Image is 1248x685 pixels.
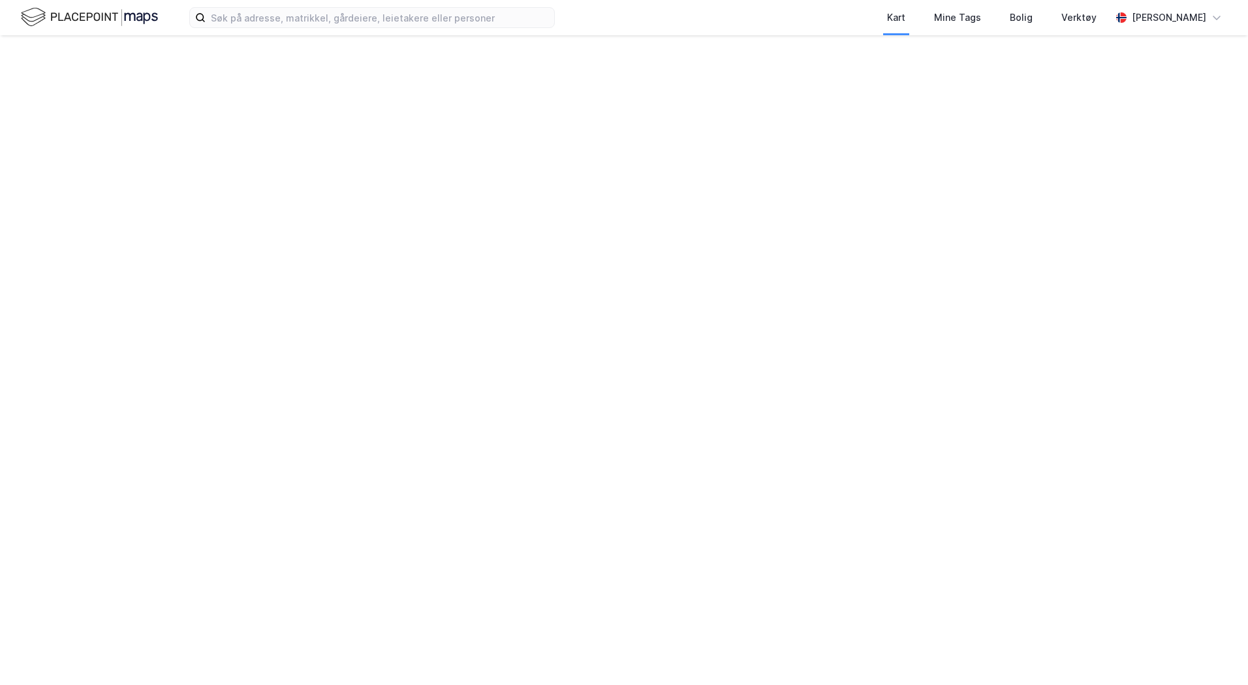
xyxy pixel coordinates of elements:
[1010,10,1033,25] div: Bolig
[1061,10,1097,25] div: Verktøy
[21,6,158,29] img: logo.f888ab2527a4732fd821a326f86c7f29.svg
[934,10,981,25] div: Mine Tags
[1132,10,1206,25] div: [PERSON_NAME]
[206,8,554,27] input: Søk på adresse, matrikkel, gårdeiere, leietakere eller personer
[887,10,905,25] div: Kart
